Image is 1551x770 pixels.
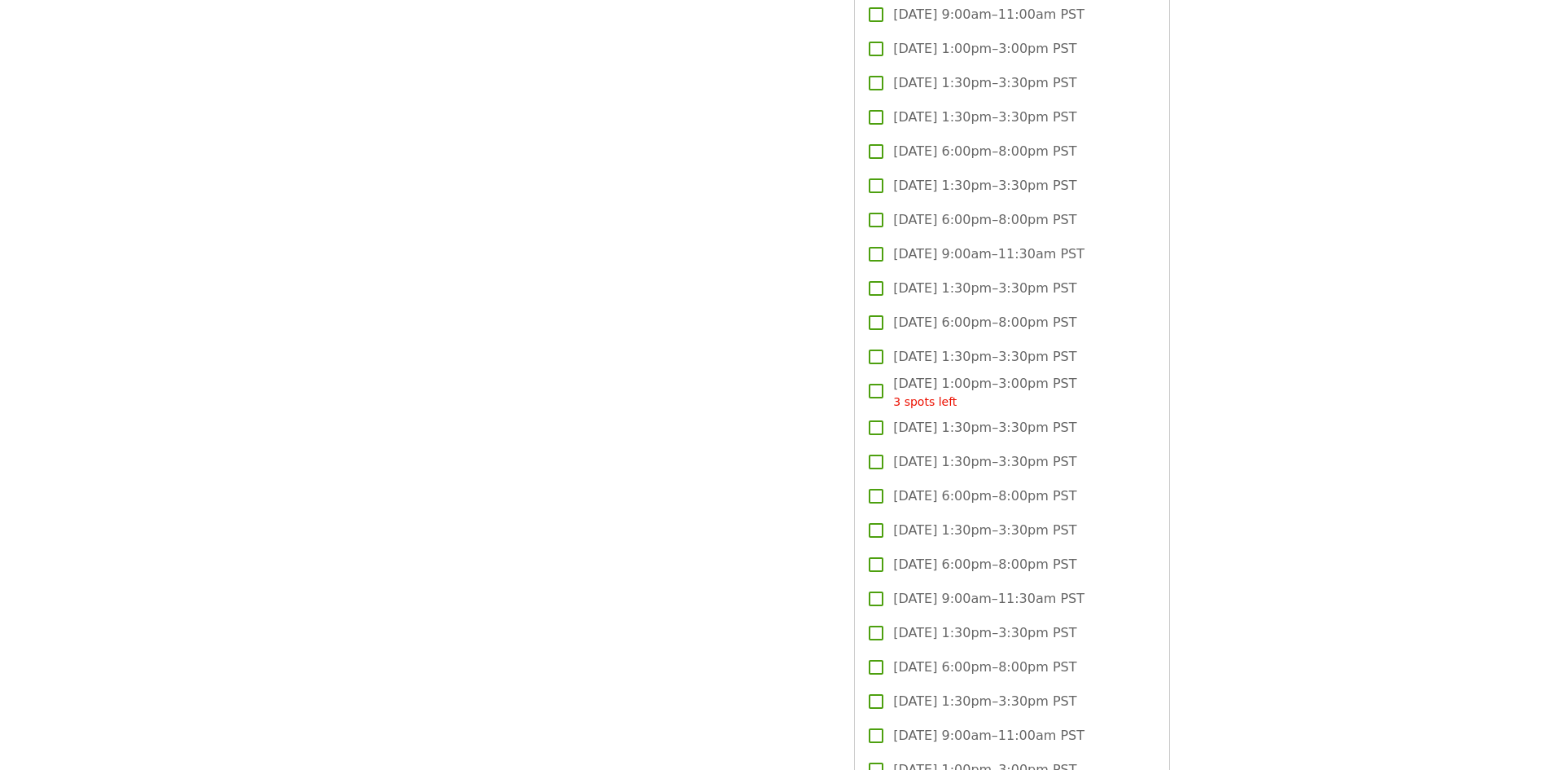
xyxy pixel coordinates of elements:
span: [DATE] 9:00am–11:00am PST [893,5,1084,24]
span: [DATE] 1:30pm–3:30pm PST [893,279,1076,298]
span: [DATE] 1:30pm–3:30pm PST [893,176,1076,196]
span: [DATE] 6:00pm–8:00pm PST [893,486,1076,506]
span: [DATE] 1:00pm–3:00pm PST [893,374,1076,411]
span: [DATE] 1:30pm–3:30pm PST [893,418,1076,438]
span: [DATE] 1:30pm–3:30pm PST [893,108,1076,127]
span: [DATE] 9:00am–11:00am PST [893,726,1084,746]
span: 3 spots left [893,395,957,408]
span: [DATE] 1:30pm–3:30pm PST [893,521,1076,540]
span: [DATE] 9:00am–11:30am PST [893,589,1084,609]
span: [DATE] 6:00pm–8:00pm PST [893,210,1076,230]
span: [DATE] 6:00pm–8:00pm PST [893,555,1076,574]
span: [DATE] 6:00pm–8:00pm PST [893,142,1076,161]
span: [DATE] 1:30pm–3:30pm PST [893,452,1076,472]
span: [DATE] 9:00am–11:30am PST [893,244,1084,264]
span: [DATE] 1:30pm–3:30pm PST [893,623,1076,643]
span: [DATE] 1:00pm–3:00pm PST [893,39,1076,59]
span: [DATE] 1:30pm–3:30pm PST [893,73,1076,93]
span: [DATE] 6:00pm–8:00pm PST [893,658,1076,677]
span: [DATE] 6:00pm–8:00pm PST [893,313,1076,332]
span: [DATE] 1:30pm–3:30pm PST [893,347,1076,367]
span: [DATE] 1:30pm–3:30pm PST [893,692,1076,711]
